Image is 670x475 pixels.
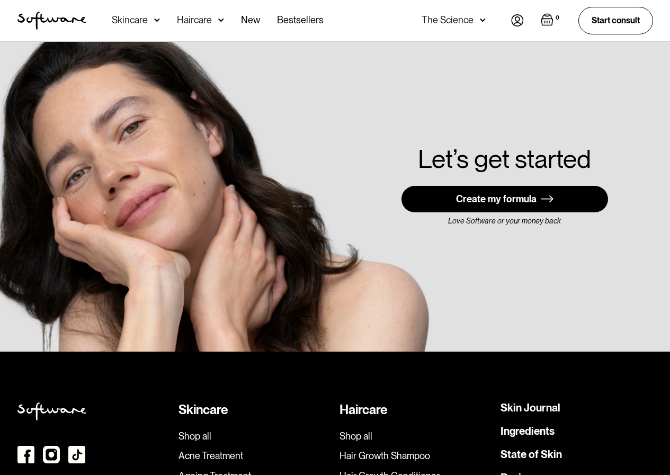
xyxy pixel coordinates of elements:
[541,13,561,28] a: Open empty cart
[340,431,492,442] a: Shop all
[501,426,555,436] a: Ingredients
[340,450,492,462] a: Hair Growth Shampoo
[418,145,591,173] h2: Let’s get started
[17,446,34,463] img: Facebook icon
[17,12,86,30] a: home
[178,431,331,442] a: Shop all
[43,446,60,463] img: instagram icon
[68,446,85,463] img: TikTok Icon
[480,15,486,25] img: arrow down
[422,15,474,25] div: The Science
[177,15,212,25] div: Haircare
[17,12,86,30] img: Software Logo
[401,217,608,226] div: Love Software or your money back
[401,186,608,212] a: Create my formula
[154,15,160,25] img: arrow down
[112,15,148,25] div: Skincare
[340,402,492,418] div: Haircare
[456,194,537,204] div: Create my formula
[553,13,561,23] div: 0
[178,402,331,418] div: Skincare
[578,7,653,34] a: Start consult
[501,402,560,413] a: Skin Journal
[218,15,224,25] img: arrow down
[178,450,331,462] a: Acne Treatment
[501,449,562,460] a: State of Skin
[17,402,86,420] img: Softweare logo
